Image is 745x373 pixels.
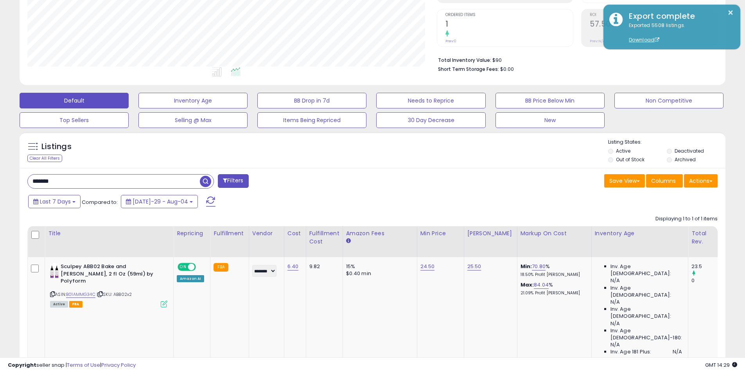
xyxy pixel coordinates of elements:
a: Terms of Use [67,361,100,369]
div: Exported 5508 listings. [623,22,734,44]
span: Inv. Age [DEMOGRAPHIC_DATA]: [610,285,682,299]
div: Cost [287,229,303,238]
span: N/A [610,320,620,327]
div: $0.40 min [346,270,411,277]
a: 6.40 [287,263,299,270]
b: Short Term Storage Fees: [438,66,499,72]
p: 18.50% Profit [PERSON_NAME] [521,272,585,277]
button: Selling @ Max [138,112,248,128]
span: Last 7 Days [40,198,71,205]
span: ROI [590,13,717,17]
div: Amazon AI [177,275,204,282]
span: Compared to: [82,198,118,206]
button: 30 Day Decrease [376,112,485,128]
div: Amazon Fees [346,229,414,238]
strong: Copyright [8,361,36,369]
p: 21.09% Profit [PERSON_NAME] [521,290,585,296]
b: Max: [521,281,534,288]
span: 2025-08-13 14:29 GMT [705,361,737,369]
button: Top Sellers [20,112,129,128]
div: Fulfillment [214,229,245,238]
span: OFF [195,264,207,270]
span: Inv. Age 181 Plus: [610,348,652,355]
div: Vendor [252,229,281,238]
div: Repricing [177,229,207,238]
button: Filters [218,174,248,188]
div: Fulfillment Cost [309,229,339,246]
label: Archived [675,156,696,163]
th: CSV column name: cust_attr_2_Vendor [249,226,284,257]
small: Prev: 0 [445,39,456,43]
img: 410jkSoHgEL._SL40_.jpg [50,263,59,279]
div: [PERSON_NAME] [467,229,514,238]
small: Prev: N/A [590,39,605,43]
div: Total Rev. [691,229,720,246]
th: The percentage added to the cost of goods (COGS) that forms the calculator for Min & Max prices. [517,226,591,257]
a: B01AMMG34C [66,291,95,298]
span: [DATE]-29 - Aug-04 [133,198,188,205]
button: BB Price Below Min [495,93,605,108]
h5: Listings [41,141,72,152]
div: Inventory Age [595,229,685,238]
span: N/A [610,299,620,306]
li: $90 [438,55,712,64]
div: % [521,263,585,277]
div: % [521,281,585,296]
b: Sculpey ABB02 Bake and [PERSON_NAME], 2 fl Oz (59ml) by Polyform [61,263,156,287]
label: Out of Stock [616,156,644,163]
a: 24.50 [420,263,435,270]
a: Download [629,36,659,43]
button: Default [20,93,129,108]
h2: 1 [445,20,573,30]
span: Inv. Age [DEMOGRAPHIC_DATA]-180: [610,327,682,341]
a: 25.50 [467,263,481,270]
div: 23.5 [691,263,723,270]
button: Items Being Repriced [257,112,366,128]
span: Ordered Items [445,13,573,17]
h2: 57.50% [590,20,717,30]
button: Save View [604,174,645,187]
div: Export complete [623,11,734,22]
div: ASIN: [50,263,167,306]
a: Privacy Policy [101,361,136,369]
a: 84.04 [534,281,549,289]
span: Inv. Age [DEMOGRAPHIC_DATA]: [610,263,682,277]
span: N/A [610,277,620,284]
span: FBA [69,301,83,308]
p: Listing States: [608,139,725,146]
label: Active [616,148,630,154]
small: Amazon Fees. [346,238,351,245]
button: × [727,8,734,18]
button: [DATE]-29 - Aug-04 [121,195,198,208]
span: $0.00 [500,65,514,73]
label: Deactivated [675,148,704,154]
span: N/A [610,341,620,348]
div: 15% [346,263,411,270]
button: Actions [684,174,718,187]
small: FBA [214,263,228,272]
div: Displaying 1 to 1 of 1 items [655,215,718,223]
button: Columns [646,174,683,187]
button: Inventory Age [138,93,248,108]
button: Needs to Reprice [376,93,485,108]
div: seller snap | | [8,362,136,369]
div: Clear All Filters [27,155,62,162]
span: | SKU: ABB02x2 [97,291,132,297]
button: BB Drop in 7d [257,93,366,108]
b: Total Inventory Value: [438,57,491,63]
div: Markup on Cost [521,229,588,238]
div: 0 [691,277,723,284]
span: ON [178,264,188,270]
span: All listings currently available for purchase on Amazon [50,301,68,308]
span: N/A [673,348,682,355]
b: Min: [521,263,532,270]
span: Columns [651,177,676,185]
span: Inv. Age [DEMOGRAPHIC_DATA]: [610,306,682,320]
div: 9.82 [309,263,337,270]
a: 70.80 [532,263,546,270]
div: Min Price [420,229,461,238]
div: Title [48,229,170,238]
button: Last 7 Days [28,195,81,208]
button: Non Competitive [614,93,723,108]
button: New [495,112,605,128]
